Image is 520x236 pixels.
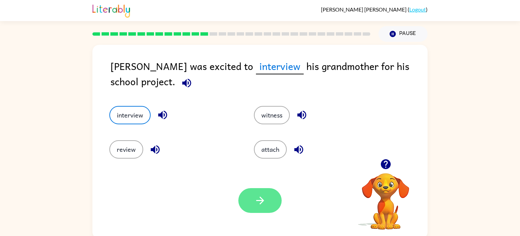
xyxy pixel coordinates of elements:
video: Your browser must support playing .mp4 files to use Literably. Please try using another browser. [352,163,419,231]
span: interview [256,58,304,74]
button: Pause [378,26,428,42]
div: [PERSON_NAME] was excited to his grandmother for his school project. [110,58,428,92]
div: ( ) [321,6,428,13]
button: review [109,140,143,159]
a: Logout [409,6,426,13]
button: interview [109,106,151,124]
button: witness [254,106,290,124]
span: [PERSON_NAME] [PERSON_NAME] [321,6,408,13]
button: attach [254,140,287,159]
img: Literably [92,3,130,18]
